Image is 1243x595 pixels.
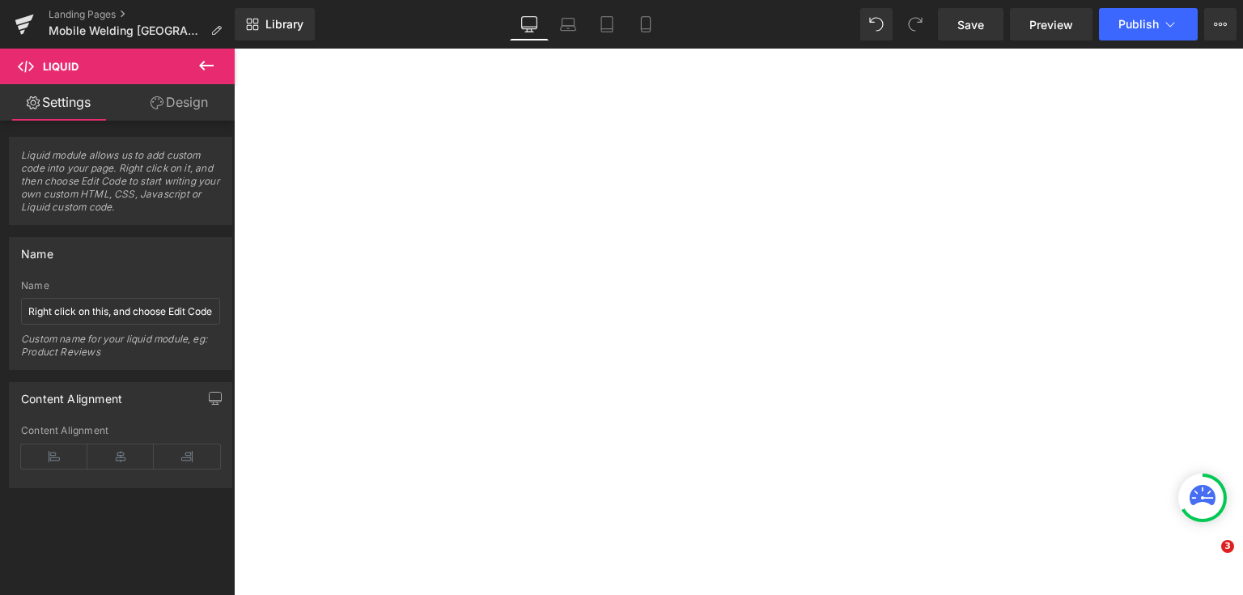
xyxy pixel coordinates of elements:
[1029,16,1073,33] span: Preview
[626,8,665,40] a: Mobile
[21,425,220,436] div: Content Alignment
[899,8,931,40] button: Redo
[21,149,220,224] span: Liquid module allows us to add custom code into your page. Right click on it, and then choose Edi...
[957,16,984,33] span: Save
[1118,18,1159,31] span: Publish
[21,333,220,369] div: Custom name for your liquid module, eg: Product Reviews
[1010,8,1092,40] a: Preview
[510,8,549,40] a: Desktop
[1188,540,1227,579] iframe: Intercom live chat
[21,280,220,291] div: Name
[121,84,238,121] a: Design
[549,8,588,40] a: Laptop
[21,238,53,261] div: Name
[49,24,204,37] span: Mobile Welding [GEOGRAPHIC_DATA]
[1204,8,1237,40] button: More
[43,60,78,73] span: Liquid
[588,8,626,40] a: Tablet
[265,17,303,32] span: Library
[1099,8,1198,40] button: Publish
[860,8,893,40] button: Undo
[49,8,235,21] a: Landing Pages
[235,8,315,40] a: New Library
[21,383,122,406] div: Content Alignment
[1221,540,1234,553] span: 3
